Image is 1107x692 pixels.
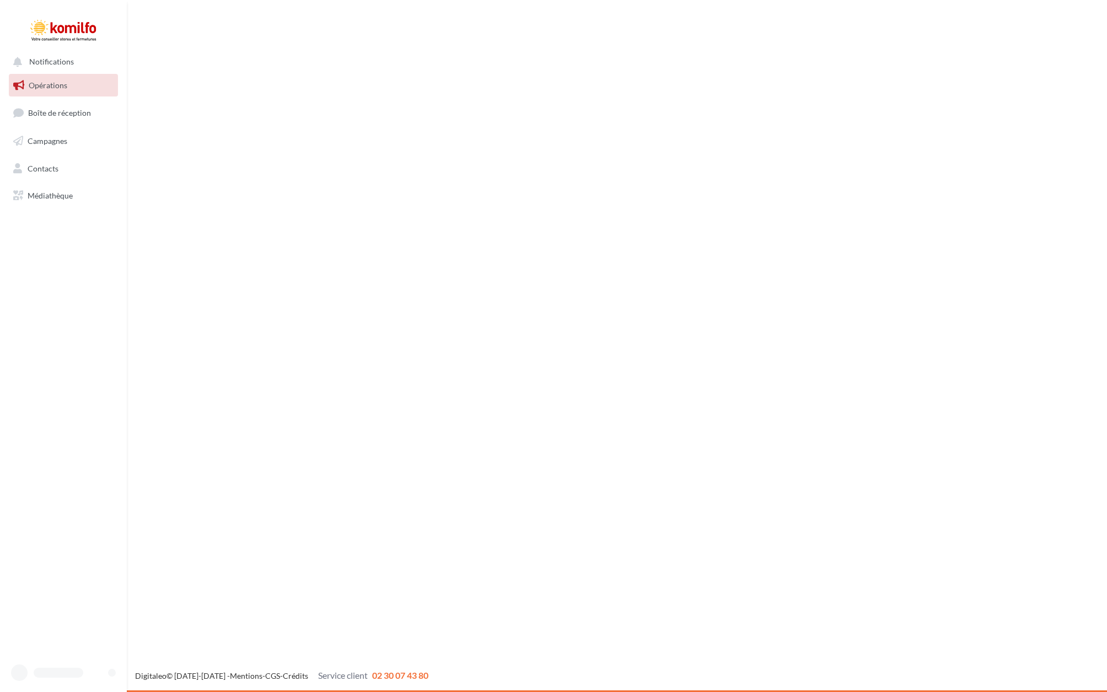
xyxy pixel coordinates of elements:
[29,57,74,67] span: Notifications
[28,191,73,200] span: Médiathèque
[29,81,67,90] span: Opérations
[7,130,120,153] a: Campagnes
[7,157,120,180] a: Contacts
[230,671,262,680] a: Mentions
[372,670,428,680] span: 02 30 07 43 80
[28,108,91,117] span: Boîte de réception
[7,184,120,207] a: Médiathèque
[7,101,120,125] a: Boîte de réception
[135,671,428,680] span: © [DATE]-[DATE] - - -
[28,163,58,173] span: Contacts
[283,671,308,680] a: Crédits
[318,670,368,680] span: Service client
[135,671,166,680] a: Digitaleo
[265,671,280,680] a: CGS
[28,136,67,146] span: Campagnes
[7,74,120,97] a: Opérations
